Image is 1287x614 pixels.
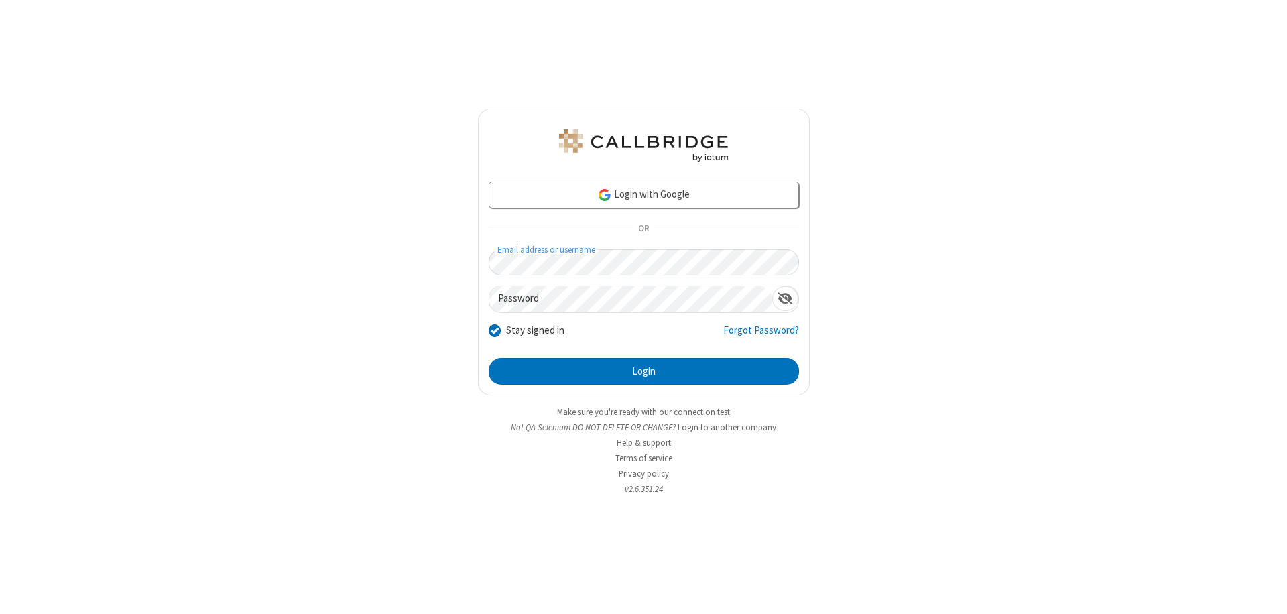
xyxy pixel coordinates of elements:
a: Privacy policy [619,468,669,479]
iframe: Chat [1253,579,1277,605]
span: OR [633,220,654,239]
button: Login [489,358,799,385]
input: Email address or username [489,249,799,275]
a: Terms of service [615,452,672,464]
input: Password [489,286,772,312]
a: Forgot Password? [723,323,799,349]
button: Login to another company [678,421,776,434]
img: google-icon.png [597,188,612,202]
label: Stay signed in [506,323,564,339]
div: Show password [772,286,798,311]
a: Login with Google [489,182,799,208]
img: QA Selenium DO NOT DELETE OR CHANGE [556,129,731,162]
li: v2.6.351.24 [478,483,810,495]
a: Help & support [617,437,671,448]
a: Make sure you're ready with our connection test [557,406,730,418]
li: Not QA Selenium DO NOT DELETE OR CHANGE? [478,421,810,434]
